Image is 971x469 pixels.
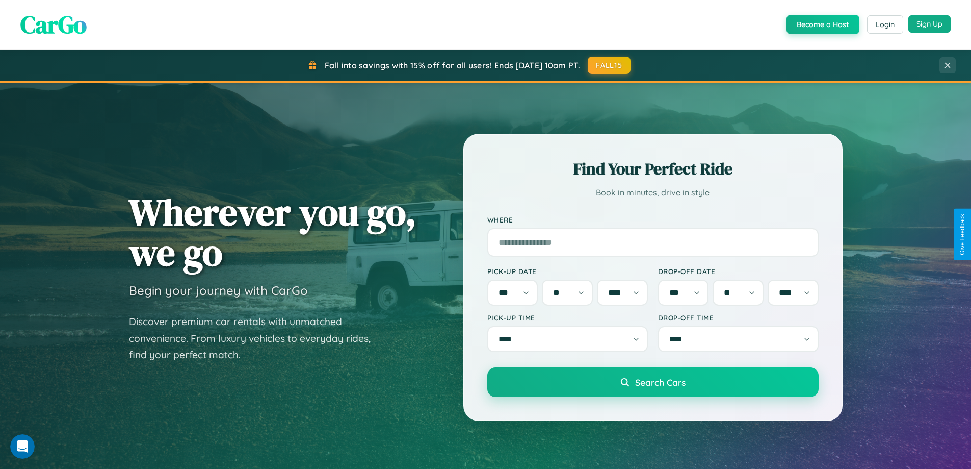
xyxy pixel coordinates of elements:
label: Drop-off Time [658,313,819,322]
p: Book in minutes, drive in style [487,185,819,200]
label: Where [487,215,819,224]
button: Search Cars [487,367,819,397]
label: Pick-up Date [487,267,648,276]
span: CarGo [20,8,87,41]
label: Drop-off Date [658,267,819,276]
h3: Begin your journey with CarGo [129,283,308,298]
button: Login [867,15,903,34]
div: Give Feedback [959,214,966,255]
p: Discover premium car rentals with unmatched convenience. From luxury vehicles to everyday rides, ... [129,313,384,363]
iframe: Intercom live chat [10,434,35,459]
h2: Find Your Perfect Ride [487,158,819,180]
span: Fall into savings with 15% off for all users! Ends [DATE] 10am PT. [325,60,580,70]
label: Pick-up Time [487,313,648,322]
button: Sign Up [908,15,951,33]
button: FALL15 [588,57,631,74]
button: Become a Host [786,15,859,34]
h1: Wherever you go, we go [129,192,416,273]
span: Search Cars [635,377,686,388]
